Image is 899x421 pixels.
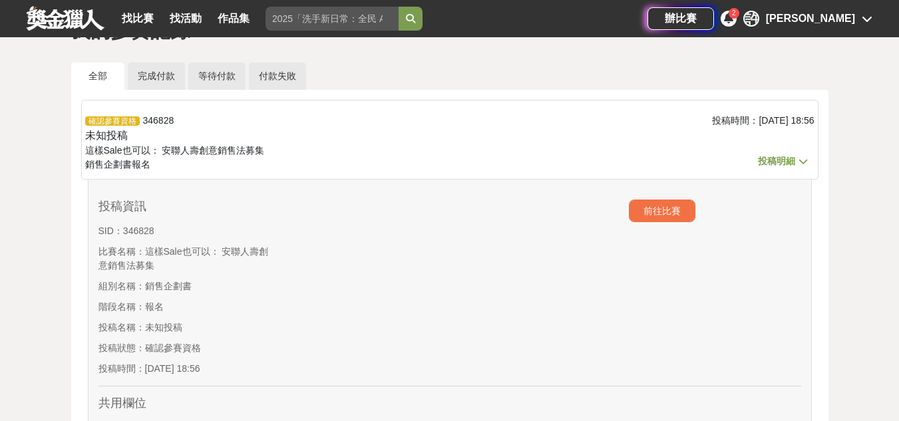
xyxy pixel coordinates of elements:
span: 這樣Sale也可以： 安聯人壽創意銷售法募集 [98,246,269,271]
span: 報名 [132,159,150,170]
span: 銷售企劃書 [85,159,132,170]
a: 辦比賽 [647,7,714,30]
span: 346828 [143,115,174,126]
span: 確認參賽資格 [145,343,201,353]
span: 未知投稿 [145,322,182,333]
a: 完成付款 [128,63,185,90]
input: 2025「洗手新日常：全民 ALL IN」洗手歌全台徵選 [266,7,399,31]
span: 這樣Sale也可以： 安聯人壽創意銷售法募集 [85,145,265,156]
span: 階段名稱： [98,301,145,312]
span: 銷售企劃書 [145,281,192,291]
span: [DATE] 18:56 [145,363,200,374]
a: 付款失敗 [249,63,306,90]
span: 投稿狀態： [98,343,145,353]
a: 找活動 [164,9,207,28]
span: 投稿時間： [DATE] 18:56 [712,115,814,126]
span: 投稿時間： [98,363,145,374]
a: 找比賽 [116,9,159,28]
span: 組別名稱： [98,281,145,291]
a: 全部 [71,63,124,90]
div: [PERSON_NAME] [766,11,855,27]
span: 報名 [145,301,164,312]
span: 投稿名稱： [98,322,145,333]
h3: 投稿資訊 [98,200,274,214]
span: SID： [98,225,123,236]
button: 前往比賽 [629,200,695,222]
span: 346828 [123,225,154,236]
span: 確認參賽資格 [85,116,140,126]
a: 等待付款 [188,63,246,90]
span: 2 [732,9,736,17]
span: 比賽名稱： [98,246,145,257]
span: 投稿明細 [758,156,795,166]
span: 未知投稿 [85,130,128,141]
a: 作品集 [212,9,255,28]
div: 許 [743,11,759,27]
h3: 共用欄位 [98,396,801,411]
